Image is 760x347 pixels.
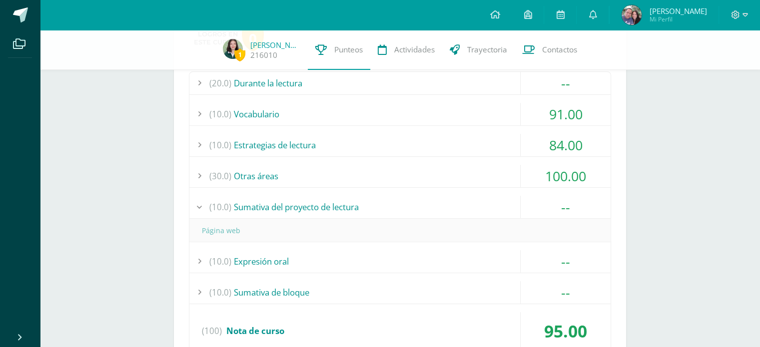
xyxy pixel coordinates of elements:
[521,134,611,156] div: 84.00
[370,30,442,70] a: Actividades
[189,196,611,218] div: Sumativa del proyecto de lectura
[209,72,231,94] span: (20.0)
[542,44,577,55] span: Contactos
[209,134,231,156] span: (10.0)
[442,30,515,70] a: Trayectoria
[521,281,611,304] div: --
[649,6,707,16] span: [PERSON_NAME]
[515,30,585,70] a: Contactos
[189,219,611,242] div: Página web
[394,44,435,55] span: Actividades
[209,103,231,125] span: (10.0)
[521,103,611,125] div: 91.00
[234,48,245,61] span: 1
[521,196,611,218] div: --
[189,281,611,304] div: Sumativa de bloque
[209,250,231,273] span: (10.0)
[308,30,370,70] a: Punteos
[521,250,611,273] div: --
[334,44,363,55] span: Punteos
[622,5,642,25] img: b381bdac4676c95086dea37a46e4db4c.png
[226,325,284,337] span: Nota de curso
[209,281,231,304] span: (10.0)
[521,165,611,187] div: 100.00
[189,250,611,273] div: Expresión oral
[189,134,611,156] div: Estrategias de lectura
[209,196,231,218] span: (10.0)
[209,165,231,187] span: (30.0)
[189,165,611,187] div: Otras áreas
[223,39,243,59] img: 940732262a89b93a7d0a17d4067dc8e0.png
[467,44,507,55] span: Trayectoria
[250,50,277,60] a: 216010
[649,15,707,23] span: Mi Perfil
[189,72,611,94] div: Durante la lectura
[250,40,300,50] a: [PERSON_NAME]
[521,72,611,94] div: --
[189,103,611,125] div: Vocabulario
